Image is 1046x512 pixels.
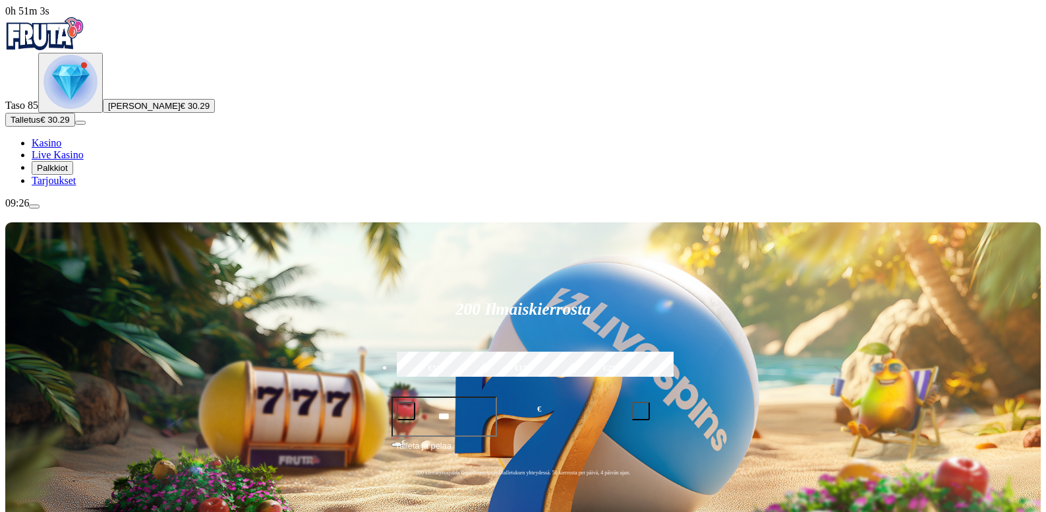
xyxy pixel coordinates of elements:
[5,41,84,52] a: Fruta
[75,121,86,125] button: menu
[5,17,84,50] img: Fruta
[5,113,75,127] button: Talletusplus icon€ 30.29
[37,163,68,173] span: Palkkiot
[397,402,415,420] button: minus icon
[103,99,215,113] button: [PERSON_NAME]€ 30.29
[108,101,181,111] span: [PERSON_NAME]
[40,115,69,125] span: € 30.29
[29,205,40,208] button: menu
[5,137,1041,187] nav: Main menu
[44,55,98,109] img: level unlocked
[11,115,40,125] span: Talletus
[32,149,84,160] a: Live Kasino
[537,403,541,416] span: €
[5,197,29,208] span: 09:26
[392,439,655,464] button: Talleta ja pelaa
[631,402,650,420] button: plus icon
[393,350,476,388] label: €50
[32,161,73,175] button: Palkkiot
[482,350,564,388] label: €150
[32,175,76,186] a: Tarjoukset
[181,101,210,111] span: € 30.29
[402,438,406,446] span: €
[5,5,49,16] span: user session time
[5,100,38,111] span: Taso 85
[395,439,451,463] span: Talleta ja pelaa
[38,53,103,113] button: level unlocked
[5,17,1041,187] nav: Primary
[32,137,61,148] a: Kasino
[570,350,653,388] label: €250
